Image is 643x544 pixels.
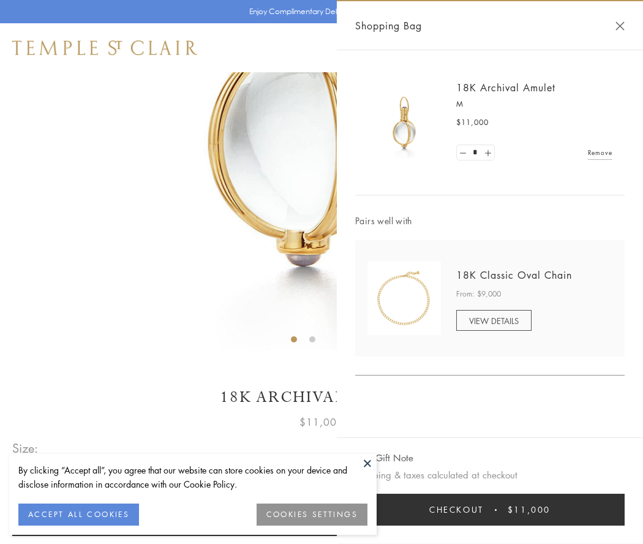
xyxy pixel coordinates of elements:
[355,494,625,526] button: Checkout $11,000
[456,310,532,331] a: VIEW DETAILS
[355,214,625,228] span: Pairs well with
[456,81,555,94] a: 18K Archival Amulet
[456,98,612,110] p: M
[588,146,612,159] a: Remove
[355,18,422,34] span: Shopping Bag
[508,503,551,516] span: $11,000
[367,86,441,159] img: 18K Archival Amulet
[355,450,413,466] button: Add Gift Note
[429,503,484,516] span: Checkout
[257,504,367,526] button: COOKIES SETTINGS
[457,145,469,161] a: Set quantity to 0
[481,145,494,161] a: Set quantity to 2
[615,21,625,31] button: Close Shopping Bag
[12,438,39,458] span: Size:
[367,262,441,335] img: N88865-OV18
[355,467,625,483] p: Shipping & taxes calculated at checkout
[18,463,367,491] div: By clicking “Accept all”, you agree that our website can store cookies on your device and disclos...
[249,6,388,18] p: Enjoy Complimentary Delivery & Returns
[18,504,139,526] button: ACCEPT ALL COOKIES
[456,116,489,129] span: $11,000
[456,268,572,282] a: 18K Classic Oval Chain
[299,414,344,430] span: $11,000
[12,387,631,408] h1: 18K Archival Amulet
[469,315,519,327] span: VIEW DETAILS
[12,40,197,55] img: Temple St. Clair
[456,288,501,300] span: From: $9,000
